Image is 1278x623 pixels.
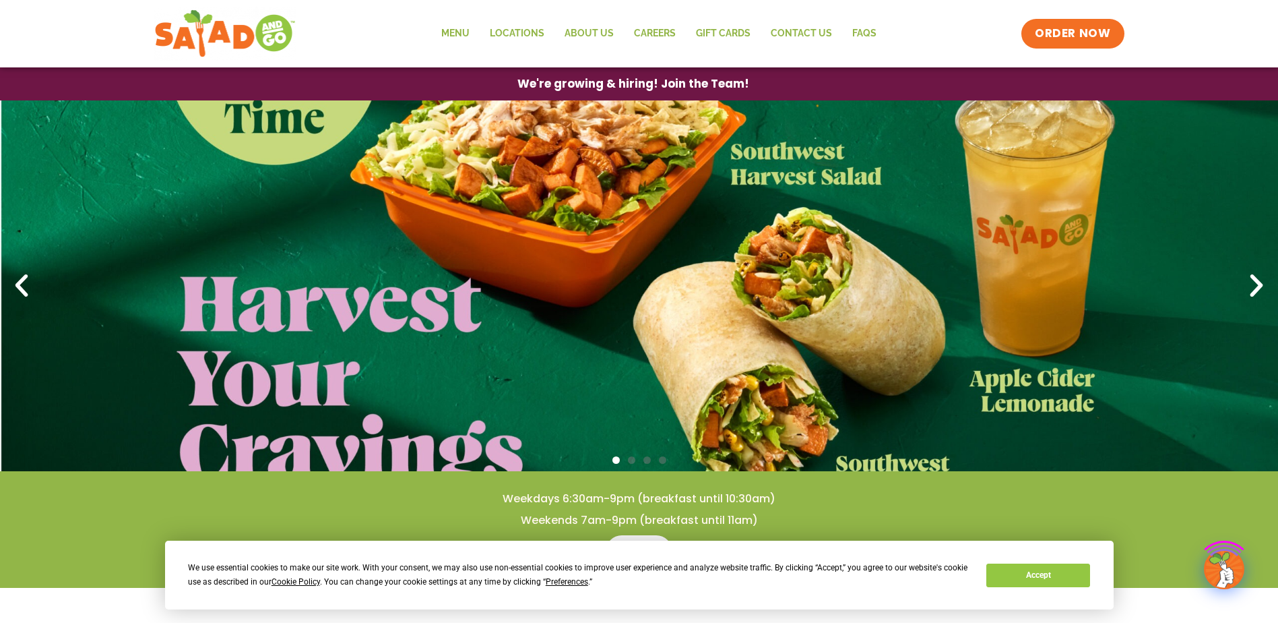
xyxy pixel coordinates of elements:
a: Locations [480,18,554,49]
span: Go to slide 1 [612,456,620,464]
span: Go to slide 4 [659,456,666,464]
a: Contact Us [761,18,842,49]
span: ORDER NOW [1035,26,1110,42]
a: Menu [431,18,480,49]
div: We use essential cookies to make our site work. With your consent, we may also use non-essential ... [188,561,970,589]
a: ORDER NOW [1021,19,1124,49]
a: Menu [606,535,672,568]
span: We're growing & hiring! Join the Team! [517,78,749,90]
h4: Weekends 7am-9pm (breakfast until 11am) [27,513,1251,528]
div: Cookie Consent Prompt [165,541,1114,610]
span: Preferences [546,577,588,587]
a: GIFT CARDS [686,18,761,49]
img: new-SAG-logo-768×292 [154,7,296,61]
a: We're growing & hiring! Join the Team! [497,68,769,100]
a: About Us [554,18,624,49]
span: Go to slide 2 [628,456,635,464]
span: Go to slide 3 [643,456,651,464]
nav: Menu [431,18,887,49]
button: Accept [986,564,1090,587]
h4: Weekdays 6:30am-9pm (breakfast until 10:30am) [27,492,1251,506]
a: Careers [624,18,686,49]
div: Previous slide [7,271,36,301]
span: Cookie Policy [271,577,320,587]
a: FAQs [842,18,887,49]
div: Next slide [1242,271,1271,301]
